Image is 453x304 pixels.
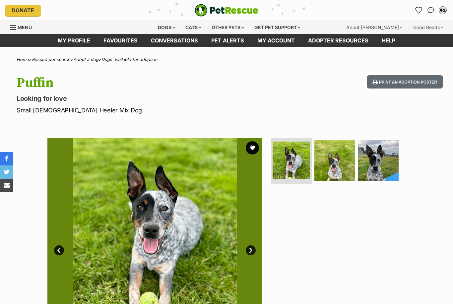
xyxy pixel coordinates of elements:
[250,21,305,34] div: Get pet support
[314,140,355,181] img: Photo of Puffin
[17,106,277,115] p: Small [DEMOGRAPHIC_DATA] Heeler Mix Dog
[181,21,206,34] div: Cats
[246,245,256,255] a: Next
[414,5,448,16] ul: Account quick links
[437,5,448,16] button: My account
[101,57,158,62] a: Dogs available for adoption
[301,34,375,47] a: Adopter resources
[73,57,98,62] a: Adopt a dog
[153,21,180,34] div: Dogs
[205,34,251,47] a: Pet alerts
[367,75,443,89] button: Print an adoption poster
[251,34,301,47] a: My account
[439,7,446,14] div: JRD
[17,94,277,103] p: Looking for love
[342,21,407,34] div: About [PERSON_NAME]
[54,245,64,255] a: Prev
[246,141,259,154] button: favourite
[17,75,277,91] h1: Puffin
[427,7,434,14] img: chat-41dd97257d64d25036548639549fe6c8038ab92f7586957e7f3b1b290dea8141.svg
[207,21,249,34] div: Other pets
[32,57,70,62] a: Rescue pet search
[195,4,258,17] img: logo-e224e6f780fb5917bec1dbf3a21bbac754714ae5b6737aabdf751b685950b380.svg
[273,142,310,179] img: Photo of Puffin
[144,34,205,47] a: conversations
[10,21,36,33] a: Menu
[18,25,32,30] span: Menu
[375,34,402,47] a: Help
[195,4,258,17] a: PetRescue
[409,21,448,34] div: Good Reads
[414,5,424,16] a: Favourites
[97,34,144,47] a: Favourites
[425,5,436,16] a: Conversations
[5,5,41,16] a: Donate
[358,140,399,181] img: Photo of Puffin
[17,57,29,62] a: Home
[51,34,97,47] a: My profile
